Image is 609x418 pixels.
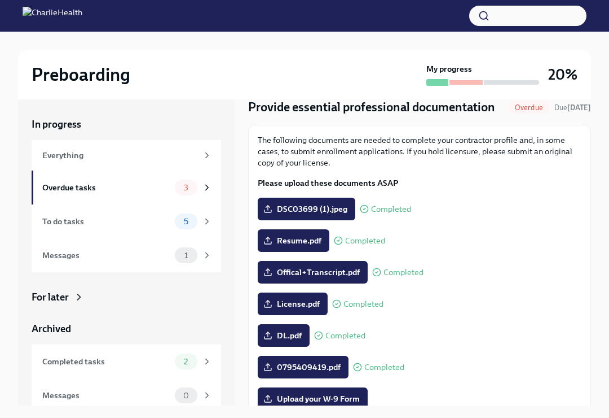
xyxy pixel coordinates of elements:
[266,362,341,373] span: 0795409419.pdf
[426,63,472,75] strong: My progress
[508,103,550,112] span: Overdue
[266,203,347,215] span: DSC03699 (1).jpeg
[554,103,591,112] span: Due
[42,181,170,194] div: Overdue tasks
[42,355,170,368] div: Completed tasks
[23,7,82,25] img: CharlieHealth
[266,298,320,310] span: License.pdf
[258,134,581,168] p: The following documents are needed to complete your contractor profile and, in some cases, to sub...
[548,64,577,85] h3: 20%
[176,391,196,400] span: 0
[42,149,197,162] div: Everything
[42,215,170,228] div: To do tasks
[383,268,423,277] span: Completed
[42,389,170,402] div: Messages
[32,345,221,378] a: Completed tasks2
[343,300,383,308] span: Completed
[258,387,368,410] label: Upload your W-9 Form
[32,204,221,238] a: To do tasks5
[364,363,404,372] span: Completed
[32,117,221,131] a: In progress
[32,171,221,204] a: Overdue tasks3
[177,184,195,192] span: 3
[266,267,360,278] span: Offical+Transcript.pdf
[258,324,310,347] label: DL.pdf
[567,103,591,112] strong: [DATE]
[178,251,195,260] span: 1
[345,237,385,245] span: Completed
[177,358,195,366] span: 2
[42,249,170,262] div: Messages
[258,178,398,188] strong: Please upload these documents ASAP
[32,290,221,304] a: For later
[258,198,355,220] label: DSC03699 (1).jpeg
[32,378,221,412] a: Messages0
[371,205,411,214] span: Completed
[248,99,495,116] h4: Provide essential professional documentation
[325,332,365,340] span: Completed
[554,102,591,113] span: September 3rd, 2025 08:00
[266,393,360,404] span: Upload your W-9 Form
[32,290,69,304] div: For later
[32,238,221,272] a: Messages1
[177,217,195,226] span: 5
[258,229,329,252] label: Resume.pdf
[258,293,328,315] label: License.pdf
[266,330,302,341] span: DL.pdf
[32,322,221,336] a: Archived
[32,140,221,171] a: Everything
[258,356,348,378] label: 0795409419.pdf
[266,235,321,246] span: Resume.pdf
[258,261,368,284] label: Offical+Transcript.pdf
[32,63,130,86] h2: Preboarding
